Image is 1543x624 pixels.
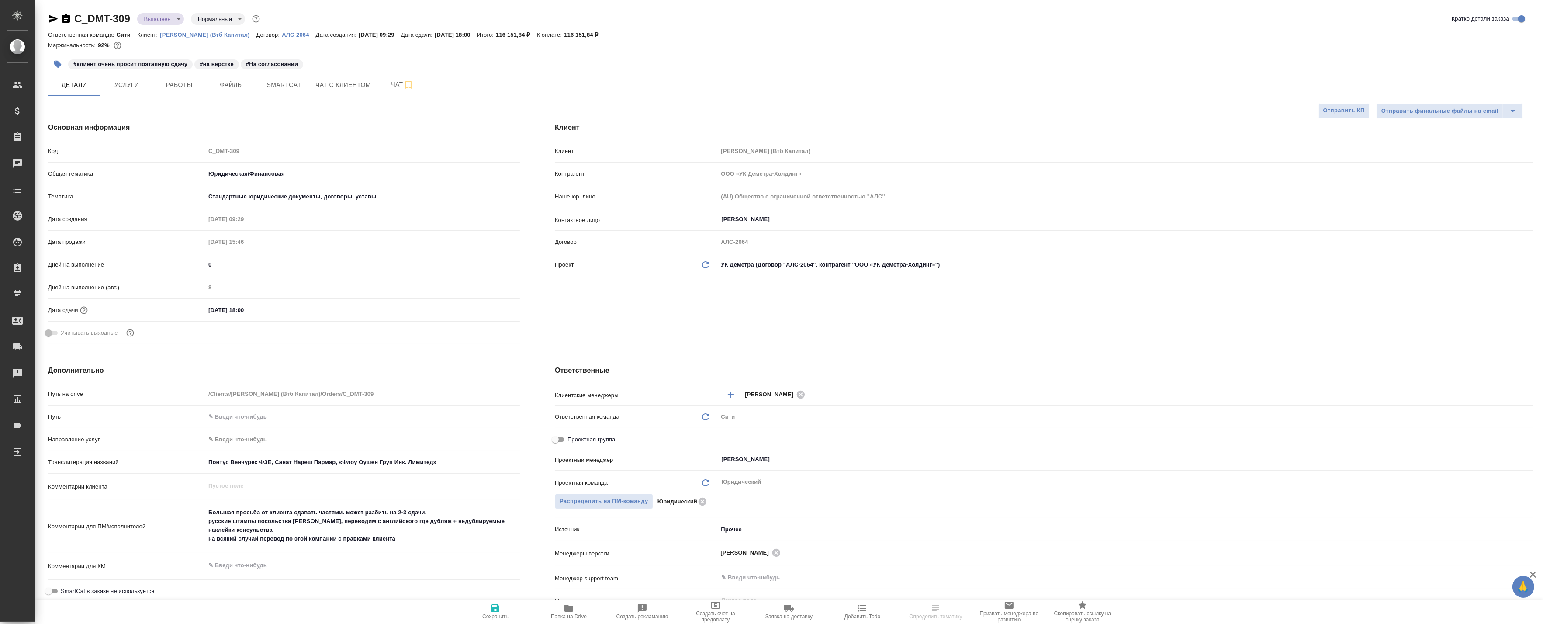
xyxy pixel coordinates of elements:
[205,304,282,316] input: ✎ Введи что-нибудь
[48,215,205,224] p: Дата создания
[205,145,520,157] input: Пустое поле
[496,31,536,38] p: 116 151,84 ₽
[532,600,605,624] button: Папка на Drive
[720,384,741,405] button: Добавить менеджера
[435,31,477,38] p: [DATE] 18:00
[381,79,423,90] span: Чат
[73,60,187,69] p: #клиент очень просит поэтапную сдачу
[1529,458,1530,460] button: Open
[720,572,1501,583] input: ✎ Введи что-нибудь
[1046,600,1119,624] button: Скопировать ссылку на оценку заказа
[205,281,520,294] input: Пустое поле
[98,42,111,49] p: 92%
[112,40,123,51] button: 7715.82 RUB;
[718,190,1533,203] input: Пустое поле
[205,505,520,546] textarea: Большая просьба от клиента сдавать частями. может разбить на 2-3 сдачи. русские штампы посольства...
[720,548,774,557] span: [PERSON_NAME]
[537,31,564,38] p: К оплате:
[125,327,136,339] button: Выбери, если сб и вс нужно считать рабочими днями для выполнения заказа.
[555,549,718,558] p: Менеджеры верстки
[679,600,752,624] button: Создать счет на предоплату
[48,42,98,49] p: Маржинальность:
[752,600,826,624] button: Заявка на доставку
[555,391,718,400] p: Клиентские менеджеры
[205,213,282,225] input: Пустое поле
[555,192,718,201] p: Наше юр. лицо
[48,482,205,491] p: Комментарии клиента
[555,525,718,534] p: Источник
[1318,103,1370,118] button: Отправить КП
[67,60,194,67] span: клиент очень просит поэтапную сдачу
[48,413,205,421] p: Путь
[205,166,520,181] div: Юридическая/Финансовая
[844,614,880,620] span: Добавить Todo
[555,574,718,583] p: Менеджер support team
[48,122,520,133] h4: Основная информация
[1529,218,1530,220] button: Open
[972,600,1046,624] button: Призвать менеджера по развитию
[555,122,1533,133] h4: Клиент
[459,600,532,624] button: Сохранить
[359,31,401,38] p: [DATE] 09:29
[106,80,148,90] span: Услуги
[555,147,718,156] p: Клиент
[142,15,173,23] button: Выполнен
[195,15,235,23] button: Нормальный
[718,257,1533,272] div: УК Деметра (Договор "АЛС-2064", контрагент "ООО «УК Деметра-Холдинг»")
[205,388,520,400] input: Пустое поле
[1381,106,1498,116] span: Отправить финальные файлы на email
[401,31,435,38] p: Дата сдачи:
[48,147,205,156] p: Код
[555,597,718,606] p: Менеджер по развитию
[205,189,520,204] div: Стандартные юридические документы, договоры, уставы
[256,31,282,38] p: Договор:
[560,496,648,506] span: Распределить на ПМ-команду
[61,14,71,24] button: Скопировать ссылку
[48,170,205,178] p: Общая тематика
[720,595,1513,606] input: Пустое поле
[564,31,605,38] p: 116 151,84 ₽
[555,494,653,509] button: Распределить на ПМ-команду
[208,435,509,444] div: ✎ Введи что-нибудь
[137,31,160,38] p: Клиент:
[205,410,520,423] input: ✎ Введи что-нибудь
[567,435,615,444] span: Проектная группа
[899,600,972,624] button: Определить тематику
[1377,103,1523,119] div: split button
[240,60,304,67] span: На согласовании
[826,600,899,624] button: Добавить Todo
[555,478,608,487] p: Проектная команда
[555,456,718,465] p: Проектный менеджер
[1512,576,1534,598] button: 🙏
[316,31,359,38] p: Дата создания:
[551,614,587,620] span: Папка на Drive
[48,390,205,399] p: Путь на drive
[53,80,95,90] span: Детали
[48,192,205,201] p: Тематика
[765,614,813,620] span: Заявка на доставку
[555,260,574,269] p: Проект
[48,31,117,38] p: Ответственная команда:
[1051,610,1114,623] span: Скопировать ссылку на оценку заказа
[48,238,205,246] p: Дата продажи
[137,13,184,25] div: Выполнен
[718,167,1533,180] input: Пустое поле
[48,14,59,24] button: Скопировать ссылку для ЯМессенджера
[555,413,619,421] p: Ответственная команда
[555,238,718,246] p: Договор
[48,435,205,444] p: Направление услуг
[205,258,520,271] input: ✎ Введи что-нибудь
[720,547,783,558] div: [PERSON_NAME]
[315,80,371,90] span: Чат с клиентом
[684,610,747,623] span: Создать счет на предоплату
[978,610,1041,623] span: Призвать менеджера по развитию
[48,522,205,531] p: Комментарии для ПМ/исполнителей
[555,494,653,509] span: В заказе уже есть ответственный ПМ или ПМ группа
[605,600,679,624] button: Создать рекламацию
[403,80,414,90] svg: Подписаться
[657,497,697,506] p: Юридический
[160,31,256,38] a: [PERSON_NAME] (Втб Капитал)
[718,409,1533,424] div: Сити
[48,306,78,315] p: Дата сдачи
